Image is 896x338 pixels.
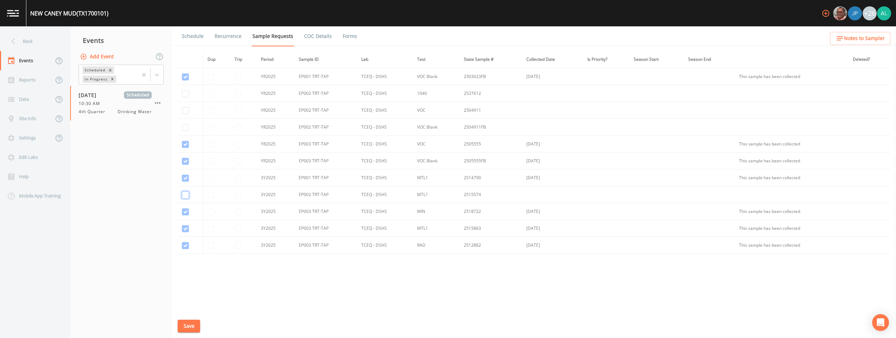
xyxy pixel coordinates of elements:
[460,169,522,186] td: 2514790
[413,102,460,119] td: VOC
[295,52,357,67] th: Sample ID
[460,136,522,152] td: 2505555
[295,119,357,136] td: EP002 TRT-TAP
[735,136,848,152] td: This sample has been collected
[830,32,890,45] button: Notes to Sampler
[303,26,333,46] a: COC Details
[735,237,848,254] td: This sample has been collected
[413,119,460,136] td: VOC Blank
[848,6,862,20] div: Joshua gere Paul
[257,203,295,220] td: 3Y2025
[295,186,357,203] td: EP002 TRT-TAP
[257,68,295,85] td: YR2025
[460,119,522,136] td: 2504911FB
[583,52,630,67] th: Is Priority?
[257,136,295,152] td: YR2025
[413,52,460,67] th: Test
[735,203,848,220] td: This sample has been collected
[849,52,890,67] th: Deleted?
[413,169,460,186] td: MTL1
[295,169,357,186] td: EP001 TRT-TAP
[79,91,101,99] span: [DATE]
[83,76,108,83] div: In Progress
[257,237,295,254] td: 3Y2025
[295,102,357,119] td: EP002 TRT-TAP
[357,152,413,169] td: TCEQ - DSHS
[357,169,413,186] td: TCEQ - DSHS
[213,26,243,46] a: Recurrence
[357,136,413,152] td: TCEQ - DSHS
[251,26,294,46] a: Sample Requests
[522,52,583,67] th: Collected Date
[460,203,522,220] td: 2518722
[522,203,583,220] td: [DATE]
[460,102,522,119] td: 2504911
[203,52,231,67] th: Dup
[257,152,295,169] td: YR2025
[877,6,891,20] img: 30a13df2a12044f58df5f6b7fda61338
[460,220,522,237] td: 2515863
[413,203,460,220] td: MIN
[735,220,848,237] td: This sample has been collected
[295,85,357,102] td: EP002 TRT-TAP
[833,6,848,20] div: Mike Franklin
[844,34,885,43] span: Notes to Sampler
[522,68,583,85] td: [DATE]
[357,119,413,136] td: TCEQ - DSHS
[357,68,413,85] td: TCEQ - DSHS
[522,136,583,152] td: [DATE]
[357,203,413,220] td: TCEQ - DSHS
[522,152,583,169] td: [DATE]
[413,85,460,102] td: 1040
[181,26,205,46] a: Schedule
[735,152,848,169] td: This sample has been collected
[257,102,295,119] td: YR2025
[413,152,460,169] td: VOC Blank
[522,237,583,254] td: [DATE]
[413,186,460,203] td: MTL1
[833,6,847,20] img: e2d790fa78825a4bb76dcb6ab311d44c
[70,32,172,49] div: Events
[108,76,116,83] div: Remove In Progress
[30,9,108,18] div: NEW CANEY MUD (TX1700101)
[413,220,460,237] td: MTL1
[735,169,848,186] td: This sample has been collected
[413,237,460,254] td: RAD
[295,152,357,169] td: EP003 TRT-TAP
[735,68,848,85] td: This sample has been collected
[295,136,357,152] td: EP003 TRT-TAP
[124,91,152,99] span: Scheduled
[863,6,877,20] div: +26
[295,220,357,237] td: EP003 TRT-TAP
[413,136,460,152] td: VOC
[342,26,358,46] a: Forms
[357,237,413,254] td: TCEQ - DSHS
[872,314,889,331] div: Open Intercom Messenger
[83,66,106,74] div: Scheduled
[257,186,295,203] td: 3Y2025
[522,220,583,237] td: [DATE]
[413,68,460,85] td: VOC Blank
[522,169,583,186] td: [DATE]
[106,66,114,74] div: Remove Scheduled
[295,237,357,254] td: EP003 TRT-TAP
[460,85,522,102] td: 2537612
[178,320,200,333] button: Save
[630,52,684,67] th: Season Start
[257,220,295,237] td: 3Y2025
[848,6,862,20] img: 41241ef155101aa6d92a04480b0d0000
[357,52,413,67] th: Lab
[70,86,172,121] a: [DATE]Scheduled10:30 AM4th QuarterDrinking Water
[79,109,110,115] span: 4th Quarter
[257,52,295,67] th: Period
[357,102,413,119] td: TCEQ - DSHS
[257,85,295,102] td: YR2025
[357,85,413,102] td: TCEQ - DSHS
[460,152,522,169] td: 2505555FB
[230,52,257,67] th: Trip
[79,50,117,63] button: Add Event
[295,203,357,220] td: EP003 TRT-TAP
[118,109,152,115] span: Drinking Water
[460,68,522,85] td: 2503023FB
[357,186,413,203] td: TCEQ - DSHS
